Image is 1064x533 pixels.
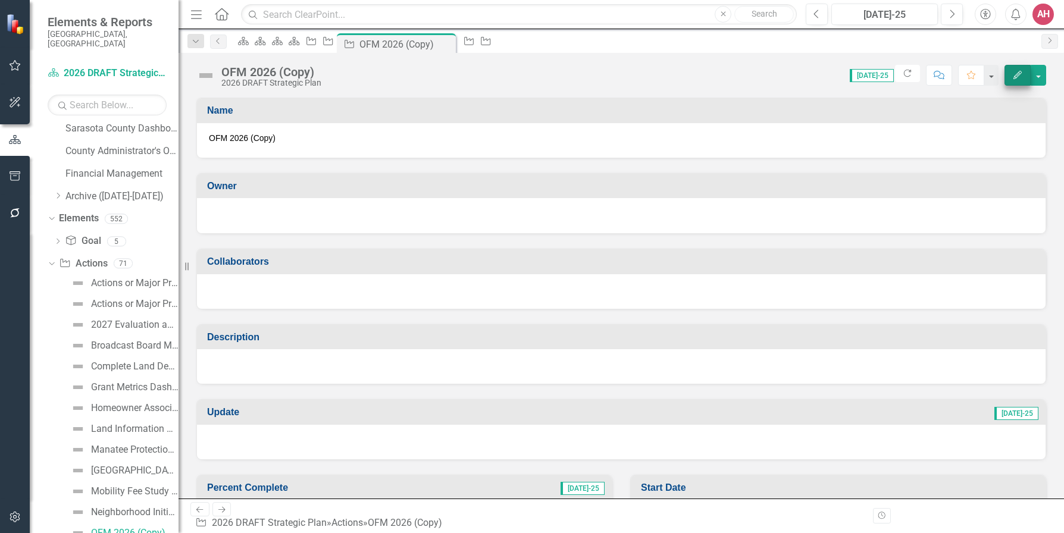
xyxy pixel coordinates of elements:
[59,257,107,271] a: Actions
[71,463,85,478] img: Not Defined
[48,95,167,115] input: Search Below...
[71,276,85,290] img: Not Defined
[71,401,85,415] img: Not Defined
[331,517,363,528] a: Actions
[207,105,1040,116] h3: Name
[71,505,85,519] img: Not Defined
[65,190,179,203] a: Archive ([DATE]-[DATE])
[91,403,179,413] div: Homeowner Association (HOA) Educational Outreach
[91,486,179,497] div: Mobility Fee Study Consultant
[91,507,179,518] div: Neighborhood Initiative Grant Program (NIGP) Annual Report
[212,517,327,528] a: 2026 DRAFT Strategic Plan
[48,67,167,80] a: 2026 DRAFT Strategic Plan
[65,122,179,136] a: Sarasota County Dashboard
[71,297,85,311] img: Not Defined
[91,465,179,476] div: [GEOGRAPHIC_DATA] Property Plan
[641,482,1040,493] h3: Start Date
[91,382,179,393] div: Grant Metrics Dashboard
[91,340,179,351] div: Broadcast Board Meeting from [GEOGRAPHIC_DATA]
[734,6,794,23] button: Search
[207,332,1040,343] h3: Description
[68,399,179,418] a: Homeowner Association (HOA) Educational Outreach
[91,361,179,372] div: Complete Land Development (Fund 174) Fee Study
[221,79,321,87] div: 2026 DRAFT Strategic Plan
[107,236,126,246] div: 5
[91,319,179,330] div: 2027 Evaluation and Appraisal Report (EAR) Overview
[68,461,179,480] a: [GEOGRAPHIC_DATA] Property Plan
[68,440,179,459] a: Manatee Protection Plan (MPP) Update
[71,380,85,394] img: Not Defined
[91,278,179,289] div: Actions or Major Project Sample (Rationale and Impact)
[561,482,605,495] span: [DATE]-25
[71,318,85,332] img: Not Defined
[68,503,179,522] a: Neighborhood Initiative Grant Program (NIGP) Annual Report
[835,8,934,22] div: [DATE]-25
[1032,4,1054,25] button: AH
[207,181,1040,192] h3: Owner
[71,443,85,457] img: Not Defined
[71,422,85,436] img: Not Defined
[209,132,1034,144] span: OFM 2026 (Copy)
[68,294,179,313] a: Actions or Major Project Sample
[68,378,179,397] a: Grant Metrics Dashboard
[91,424,179,434] div: Land Information Management System Training Program
[359,37,453,52] div: OFM 2026 (Copy)
[68,274,179,293] a: Actions or Major Project Sample (Rationale and Impact)
[59,212,99,225] a: Elements
[241,4,797,25] input: Search ClearPoint...
[65,234,101,248] a: Goal
[221,65,321,79] div: OFM 2026 (Copy)
[831,4,938,25] button: [DATE]-25
[105,214,128,224] div: 552
[994,407,1038,420] span: [DATE]-25
[91,444,179,455] div: Manatee Protection Plan (MPP) Update
[368,517,442,528] div: OFM 2026 (Copy)
[752,9,777,18] span: Search
[207,407,554,418] h3: Update
[48,15,167,29] span: Elements & Reports
[71,338,85,353] img: Not Defined
[207,256,1040,267] h3: Collaborators
[850,69,894,82] span: [DATE]-25
[68,419,179,438] a: Land Information Management System Training Program
[71,359,85,374] img: Not Defined
[65,145,179,158] a: County Administrator's Office
[207,482,463,493] h3: Percent Complete
[6,13,27,35] img: ClearPoint Strategy
[48,29,167,49] small: [GEOGRAPHIC_DATA], [GEOGRAPHIC_DATA]
[65,167,179,181] a: Financial Management
[195,516,447,530] div: » »
[114,259,133,269] div: 71
[71,484,85,498] img: Not Defined
[196,66,215,85] img: Not Defined
[68,336,179,355] a: Broadcast Board Meeting from [GEOGRAPHIC_DATA]
[68,315,179,334] a: 2027 Evaluation and Appraisal Report (EAR) Overview
[68,482,179,501] a: Mobility Fee Study Consultant
[68,357,179,376] a: Complete Land Development (Fund 174) Fee Study
[91,299,179,309] div: Actions or Major Project Sample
